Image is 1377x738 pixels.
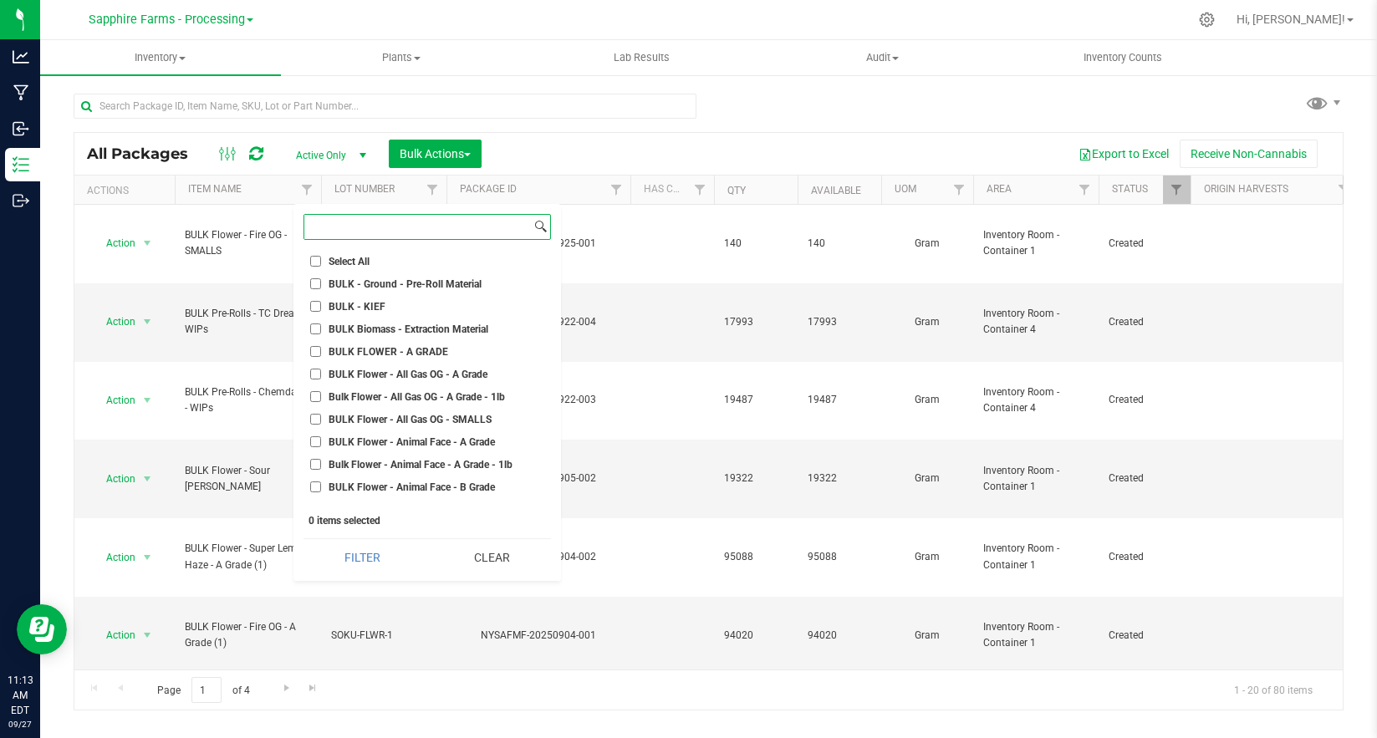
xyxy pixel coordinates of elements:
[310,369,321,379] input: BULK Flower - All Gas OG - A Grade
[808,549,871,565] span: 95088
[310,459,321,470] input: Bulk Flower - Animal Face - A Grade - 1lb
[87,185,168,196] div: Actions
[137,310,158,333] span: select
[983,541,1089,573] span: Inventory Room - Container 1
[329,482,495,492] span: BULK Flower - Animal Face - B Grade
[137,389,158,412] span: select
[724,628,788,644] span: 94020
[400,147,471,160] span: Bulk Actions
[983,306,1089,338] span: Inventory Room - Container 4
[334,183,395,195] a: Lot Number
[724,549,788,565] span: 95088
[983,384,1089,416] span: Inventory Room - Container 4
[1221,677,1326,702] span: 1 - 20 of 80 items
[137,232,158,255] span: select
[91,467,136,491] span: Action
[91,623,136,647] span: Action
[895,183,916,195] a: UOM
[310,481,321,492] input: BULK Flower - Animal Face - B Grade
[591,50,692,65] span: Lab Results
[91,546,136,569] span: Action
[1204,183,1288,195] a: Origin Harvests
[1237,13,1345,26] span: Hi, [PERSON_NAME]!
[329,302,385,312] span: BULK - KIEF
[630,176,714,205] th: Has COA
[281,40,522,75] a: Plants
[329,324,488,334] span: BULK Biomass - Extraction Material
[185,541,311,573] span: BULK Flower - Super Lemon Haze - A Grade (1)
[309,515,546,527] div: 0 items selected
[282,50,521,65] span: Plants
[460,183,517,195] a: Package ID
[1163,176,1191,204] a: Filter
[329,347,448,357] span: BULK FLOWER - A GRADE
[91,310,136,333] span: Action
[808,628,871,644] span: 94020
[329,415,492,425] span: BULK Flower - All Gas OG - SMALLS
[1071,176,1099,204] a: Filter
[329,460,513,470] span: Bulk Flower - Animal Face - A Grade - 1lb
[1196,12,1217,28] div: Manage settings
[329,437,495,447] span: BULK Flower - Animal Face - A Grade
[1061,50,1185,65] span: Inventory Counts
[724,392,788,408] span: 19487
[137,467,158,491] span: select
[13,156,29,173] inline-svg: Inventory
[891,236,963,252] span: Gram
[310,436,321,447] input: BULK Flower - Animal Face - A Grade
[1112,183,1148,195] a: Status
[13,48,29,65] inline-svg: Analytics
[304,215,531,239] input: Search
[91,232,136,255] span: Action
[8,718,33,730] p: 09/27
[40,50,281,65] span: Inventory
[8,673,33,718] p: 11:13 AM EDT
[946,176,973,204] a: Filter
[1109,628,1181,644] span: Created
[419,176,446,204] a: Filter
[727,185,746,196] a: Qty
[1180,140,1318,168] button: Receive Non-Cannabis
[74,94,696,119] input: Search Package ID, Item Name, SKU, Lot or Part Number...
[724,236,788,252] span: 140
[1109,549,1181,565] span: Created
[762,50,1002,65] span: Audit
[724,314,788,330] span: 17993
[762,40,1002,75] a: Audit
[301,677,325,700] a: Go to the last page
[310,414,321,425] input: BULK Flower - All Gas OG - SMALLS
[13,84,29,101] inline-svg: Manufacturing
[310,391,321,402] input: Bulk Flower - All Gas OG - A Grade - 1lb
[983,227,1089,259] span: Inventory Room - Container 1
[983,463,1089,495] span: Inventory Room - Container 1
[1109,392,1181,408] span: Created
[329,392,505,402] span: Bulk Flower - All Gas OG - A Grade - 1lb
[811,185,861,196] a: Available
[329,257,370,267] span: Select All
[891,314,963,330] span: Gram
[188,183,242,195] a: Item Name
[1109,236,1181,252] span: Created
[522,40,762,75] a: Lab Results
[185,463,311,495] span: BULK Flower - Sour [PERSON_NAME]
[983,619,1089,651] span: Inventory Room - Container 1
[91,389,136,412] span: Action
[1068,140,1180,168] button: Export to Excel
[389,140,482,168] button: Bulk Actions
[274,677,298,700] a: Go to the next page
[310,256,321,267] input: Select All
[310,346,321,357] input: BULK FLOWER - A GRADE
[808,236,871,252] span: 140
[185,384,311,416] span: BULK Pre-Rolls - Chemdawg - WIPs
[891,471,963,486] span: Gram
[686,176,714,204] a: Filter
[185,619,311,651] span: BULK Flower - Fire OG - A Grade (1)
[891,549,963,565] span: Gram
[987,183,1012,195] a: Area
[1330,176,1358,204] a: Filter
[185,306,311,338] span: BULK Pre-Rolls - TC Dream - WIPs
[143,677,263,703] span: Page of 4
[724,471,788,486] span: 19322
[808,471,871,486] span: 19322
[13,120,29,137] inline-svg: Inbound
